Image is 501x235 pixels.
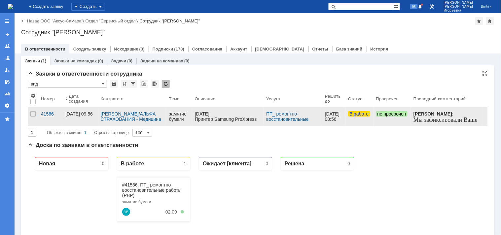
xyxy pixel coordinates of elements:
a: Мои согласования [2,77,13,87]
th: Тема [166,90,192,107]
span: Заявки в ответственности сотрудника [28,71,142,77]
div: На всю страницу [483,71,488,76]
a: Заявки на командах [2,41,13,51]
a: История [370,47,388,51]
a: Перейти на домашнюю страницу [8,4,13,9]
a: Согласования [192,47,223,51]
div: Обновлять список [162,80,170,88]
div: (0) [184,58,190,63]
a: Создать заявку [73,47,106,51]
div: Просрочен [376,96,399,101]
span: Настройки [30,93,36,98]
a: Назад [27,18,39,23]
div: #41566: ПТ_ ремонтно-восстановительные работы (РВР) [94,31,157,47]
a: Задачи [111,58,126,63]
div: Номер [41,96,55,101]
span: Игорьевна [444,9,473,13]
a: не просрочен [374,107,411,126]
div: 0 [74,10,77,15]
div: Контрагент [101,96,124,101]
a: замятие бумаги [166,107,192,126]
div: Решить до [325,94,343,104]
a: Загороднев Владимир Александрович [94,57,102,65]
span: Объектов в списке: [47,130,82,135]
span: В работе [348,111,370,117]
span: 98 [410,4,418,9]
span: Расширенный поиск [393,3,400,9]
div: Новая [11,9,27,16]
div: (3) [139,47,145,51]
a: #41566: ПТ_ ремонтно-восстановительные работы (РВР) [94,31,154,47]
a: Подписки [153,47,173,51]
a: ООО "Аксус-Самара" [41,18,83,23]
div: Сделать домашней страницей [486,17,494,25]
span: [DATE] 08:56 [325,111,341,122]
a: Настройки [2,100,13,111]
div: Сохранить вид [110,80,118,88]
a: [DATE] 08:56 [322,107,345,126]
th: Статус [345,90,373,107]
div: Дата создания [69,94,90,104]
a: [DATE] 09:56 [63,107,98,126]
div: замятие бумаги [94,49,157,53]
a: В работе [345,107,373,126]
i: Строк на странице: [47,129,130,137]
div: (173) [174,47,184,51]
th: Дата создания [63,90,98,107]
a: Отчеты [2,88,13,99]
div: (0) [98,58,103,63]
a: Мои заявки [2,65,13,75]
div: Услуга [267,96,280,101]
a: [PERSON_NAME] [101,111,139,117]
div: Создать [71,3,105,11]
img: logo [8,4,13,9]
div: Фильтрация... [129,80,137,88]
div: 02.09.2025 [138,58,149,63]
div: / [86,18,140,23]
div: Сотрудник "[PERSON_NAME]" [21,29,494,36]
div: В работе [93,9,117,16]
div: Экспорт списка [151,80,159,88]
div: 0 [238,10,240,15]
div: Сотрудник "[PERSON_NAME]" [140,18,200,23]
div: Решена [257,9,277,16]
div: / [101,111,164,122]
span: [PERSON_NAME] [444,1,473,5]
th: Контрагент [98,90,166,107]
a: Исходящие [114,47,138,51]
div: (0) [127,58,132,63]
a: Заявки [25,58,40,63]
div: замятие бумаги [169,111,190,122]
div: [DATE] 09:56 [65,111,93,117]
div: Статус [348,96,362,101]
a: База знаний [336,47,362,51]
div: (1) [41,58,46,63]
a: 41566 [38,107,63,126]
a: АЛЬФА СТРАХОВАНИЯ - Медицина АльфаСтрахования [101,111,162,127]
div: Последний комментарий [413,96,466,101]
div: Добавить в избранное [475,17,483,25]
div: Сортировка... [121,80,129,88]
a: Заявки в моей ответственности [2,53,13,63]
span: [PERSON_NAME] [444,5,473,9]
div: Ожидает [клиента] [175,9,224,16]
th: Услуга [264,90,323,107]
a: Отчеты [312,47,329,51]
a: В ответственности [25,47,65,51]
div: | [39,18,40,23]
span: не просрочен [376,111,408,117]
div: Описание [195,96,216,101]
div: Тема [169,96,180,101]
div: Скопировать ссылку на список [140,80,148,88]
div: 1 [156,10,159,15]
div: 0 [320,10,322,15]
a: Отдел "Сервисный отдел" [86,18,137,23]
a: Аккаунт [231,47,247,51]
a: Перейти в интерфейс администратора [428,3,436,11]
div: 1 [84,129,87,137]
a: [DEMOGRAPHIC_DATA] [255,47,304,51]
a: Создать заявку [2,29,13,40]
div: / [41,18,86,23]
th: Номер [38,90,63,107]
div: 41566 [41,111,60,117]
